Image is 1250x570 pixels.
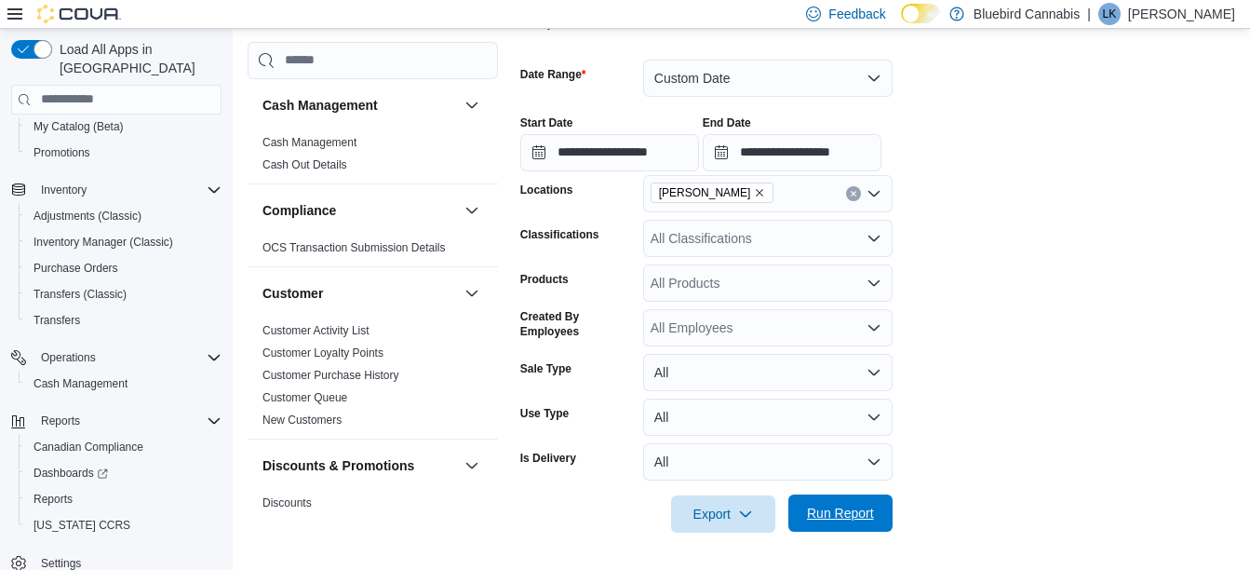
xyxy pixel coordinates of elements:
[262,346,383,360] span: Customer Loyalty Points
[34,313,80,328] span: Transfers
[262,414,342,427] a: New Customers
[703,134,881,171] input: Press the down key to open a popover containing a calendar.
[846,186,861,201] button: Clear input
[262,157,347,172] span: Cash Out Details
[651,183,774,203] span: Almonte
[520,115,573,130] label: Start Date
[34,179,94,201] button: Inventory
[248,319,498,439] div: Customer
[262,96,457,115] button: Cash Management
[26,462,222,484] span: Dashboards
[1103,3,1117,25] span: LK
[37,5,121,23] img: Cova
[19,229,229,255] button: Inventory Manager (Classic)
[520,406,569,421] label: Use Type
[4,345,229,371] button: Operations
[703,115,751,130] label: End Date
[262,346,383,360] a: Customer Loyalty Points
[26,257,126,279] a: Purchase Orders
[461,94,483,116] button: Cash Management
[1087,3,1091,25] p: |
[262,324,370,337] a: Customer Activity List
[262,323,370,338] span: Customer Activity List
[248,237,498,266] div: Compliance
[643,60,893,97] button: Custom Date
[262,201,336,220] h3: Compliance
[34,440,143,455] span: Canadian Compliance
[34,235,173,250] span: Inventory Manager (Classic)
[262,240,446,255] span: OCS Transaction Submission Details
[262,284,323,303] h3: Customer
[34,518,130,533] span: [US_STATE] CCRS
[34,410,87,432] button: Reports
[34,145,90,160] span: Promotions
[262,413,342,427] span: New Customers
[41,414,80,428] span: Reports
[262,284,457,303] button: Customer
[520,272,569,287] label: Products
[643,399,893,436] button: All
[19,460,229,486] a: Dashboards
[26,462,115,484] a: Dashboards
[26,283,222,305] span: Transfers (Classic)
[41,183,87,197] span: Inventory
[262,456,457,475] button: Discounts & Promotions
[26,205,222,227] span: Adjustments (Classic)
[26,205,149,227] a: Adjustments (Classic)
[26,309,222,332] span: Transfers
[262,456,414,475] h3: Discounts & Promotions
[901,23,902,24] span: Dark Mode
[26,142,98,164] a: Promotions
[262,496,312,509] a: Discounts
[520,183,573,197] label: Locations
[807,504,874,522] span: Run Report
[754,187,765,198] button: Remove Almonte from selection in this group
[19,512,229,538] button: [US_STATE] CCRS
[901,4,940,23] input: Dark Mode
[461,455,483,477] button: Discounts & Promotions
[262,158,347,171] a: Cash Out Details
[520,451,576,466] label: Is Delivery
[262,391,347,404] a: Customer Queue
[461,282,483,305] button: Customer
[19,114,229,140] button: My Catalog (Beta)
[643,443,893,481] button: All
[34,492,73,507] span: Reports
[34,410,222,432] span: Reports
[262,390,347,405] span: Customer Queue
[867,186,881,201] button: Open list of options
[671,495,775,533] button: Export
[867,276,881,291] button: Open list of options
[26,373,135,395] a: Cash Management
[34,376,128,391] span: Cash Management
[1098,3,1121,25] div: Luma Khoury
[26,436,151,458] a: Canadian Compliance
[34,179,222,201] span: Inventory
[867,231,881,246] button: Open list of options
[262,241,446,254] a: OCS Transaction Submission Details
[262,368,399,383] span: Customer Purchase History
[867,320,881,335] button: Open list of options
[26,488,80,510] a: Reports
[520,309,636,339] label: Created By Employees
[19,281,229,307] button: Transfers (Classic)
[520,134,699,171] input: Press the down key to open a popover containing a calendar.
[26,488,222,510] span: Reports
[26,514,138,536] a: [US_STATE] CCRS
[26,257,222,279] span: Purchase Orders
[643,354,893,391] button: All
[19,486,229,512] button: Reports
[19,434,229,460] button: Canadian Compliance
[262,201,457,220] button: Compliance
[34,119,124,134] span: My Catalog (Beta)
[26,115,222,138] span: My Catalog (Beta)
[52,40,222,77] span: Load All Apps in [GEOGRAPHIC_DATA]
[788,495,893,532] button: Run Report
[974,3,1080,25] p: Bluebird Cannabis
[4,177,229,203] button: Inventory
[34,466,108,481] span: Dashboards
[659,183,751,202] span: [PERSON_NAME]
[520,361,571,376] label: Sale Type
[26,436,222,458] span: Canadian Compliance
[248,131,498,183] div: Cash Management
